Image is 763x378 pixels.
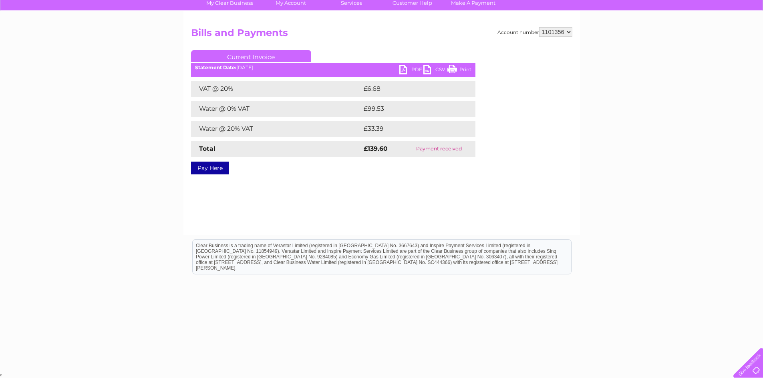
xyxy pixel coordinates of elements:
[622,34,637,40] a: Water
[403,141,475,157] td: Payment received
[191,27,572,42] h2: Bills and Payments
[497,27,572,37] div: Account number
[362,81,457,97] td: £6.68
[191,50,311,62] a: Current Invoice
[362,101,459,117] td: £99.53
[191,162,229,174] a: Pay Here
[191,101,362,117] td: Water @ 0% VAT
[710,34,729,40] a: Contact
[193,4,571,39] div: Clear Business is a trading name of Verastar Limited (registered in [GEOGRAPHIC_DATA] No. 3667643...
[642,34,660,40] a: Energy
[191,65,475,70] div: [DATE]
[191,81,362,97] td: VAT @ 20%
[447,65,471,76] a: Print
[362,121,459,137] td: £33.39
[664,34,689,40] a: Telecoms
[27,21,68,45] img: logo.png
[191,121,362,137] td: Water @ 20% VAT
[737,34,755,40] a: Log out
[693,34,705,40] a: Blog
[199,145,215,152] strong: Total
[612,4,667,14] a: 0333 014 3131
[423,65,447,76] a: CSV
[399,65,423,76] a: PDF
[364,145,388,152] strong: £139.60
[195,64,236,70] b: Statement Date:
